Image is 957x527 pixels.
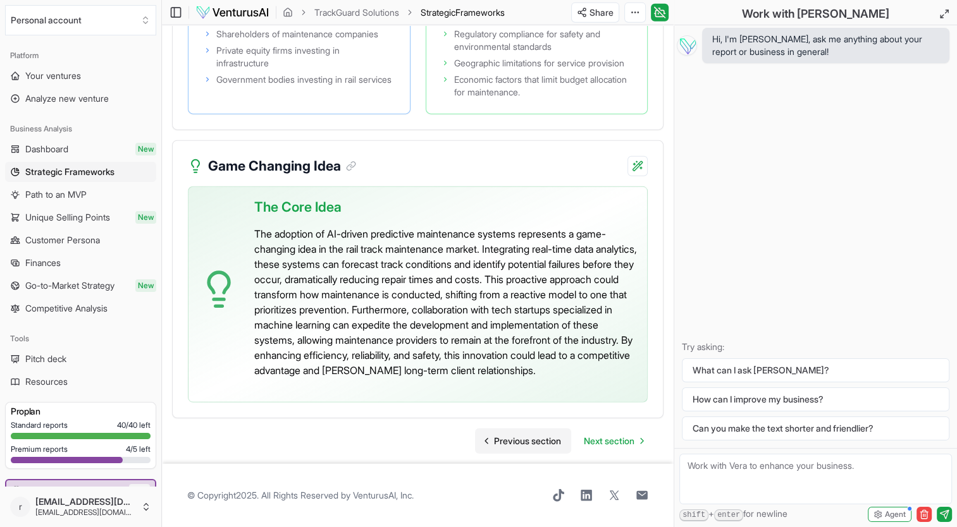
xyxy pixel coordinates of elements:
[126,444,151,454] span: 4 / 5 left
[682,358,949,382] button: What can I ask [PERSON_NAME]?
[25,353,66,365] span: Pitch deck
[475,428,653,454] nav: pagination
[10,497,30,517] span: r
[494,435,561,447] span: Previous section
[254,226,637,378] p: The adoption of AI-driven predictive maintenance systems represents a game-changing idea in the r...
[5,253,156,273] a: Finances
[682,341,949,353] p: Try asking:
[27,484,72,497] span: Community
[682,387,949,411] button: How can I improve my business?
[25,166,114,178] span: Strategic Frameworks
[216,73,392,86] span: Government bodies investing in rail services
[25,234,100,246] span: Customer Persona
[353,490,412,500] a: VenturusAI, Inc
[5,185,156,205] a: Path to an MVP
[25,302,108,315] span: Competitive Analysis
[11,444,68,454] span: Premium reports
[5,5,156,35] button: Select an organization
[135,143,156,155] span: New
[677,35,697,56] img: Vera
[6,480,155,500] a: CommunityNew
[254,197,342,217] span: The Core Idea
[25,70,81,82] span: Your ventures
[574,428,653,454] a: Go to next page
[129,484,150,497] span: New
[135,211,156,224] span: New
[25,188,87,201] span: Path to an MVP
[5,298,156,318] a: Competitive Analysis
[195,5,269,20] img: logo
[35,507,136,518] span: [EMAIL_ADDRESS][DOMAIN_NAME]
[454,28,633,53] span: Regulatory compliance for safety and environmental standards
[885,509,906,519] span: Agent
[25,211,110,224] span: Unique Selling Points
[283,6,505,19] nav: breadcrumb
[216,28,378,40] span: Shareholders of maintenance companies
[590,6,614,19] span: Share
[117,420,151,430] span: 40 / 40 left
[135,279,156,292] span: New
[584,435,634,447] span: Next section
[455,7,505,18] span: Frameworks
[5,492,156,522] button: r[EMAIL_ADDRESS][DOMAIN_NAME][EMAIL_ADDRESS][DOMAIN_NAME]
[25,375,68,388] span: Resources
[868,507,911,522] button: Agent
[5,329,156,349] div: Tools
[5,276,156,296] a: Go-to-Market StrategyNew
[25,257,61,269] span: Finances
[712,33,939,58] span: Hi, I'm [PERSON_NAME], ask me anything about your report or business in general!
[25,92,109,105] span: Analyze new venture
[208,156,356,176] h3: Game Changing Idea
[5,139,156,159] a: DashboardNew
[679,507,787,521] span: + for newline
[421,6,505,19] span: StrategicFrameworks
[11,420,68,430] span: Standard reports
[5,45,156,66] div: Platform
[679,509,708,521] kbd: shift
[454,73,633,99] span: Economic factors that limit budget allocation for maintenance.
[5,66,156,86] a: Your ventures
[35,496,136,507] span: [EMAIL_ADDRESS][DOMAIN_NAME]
[314,6,399,19] a: TrackGuard Solutions
[682,416,949,440] button: Can you make the text shorter and friendlier?
[571,3,619,23] button: Share
[25,143,68,155] span: Dashboard
[5,119,156,139] div: Business Analysis
[454,57,624,70] span: Geographic limitations for service provision
[187,489,414,502] span: © Copyright 2025 . All Rights Reserved by .
[216,44,395,70] span: Private equity firms investing in infrastructure
[11,405,151,418] h3: Pro plan
[5,162,156,182] a: Strategic Frameworks
[714,509,743,521] kbd: enter
[742,5,889,23] h2: Work with [PERSON_NAME]
[5,372,156,392] a: Resources
[5,88,156,109] a: Analyze new venture
[25,279,114,292] span: Go-to-Market Strategy
[475,428,571,454] a: Go to previous page
[5,349,156,369] a: Pitch deck
[5,230,156,250] a: Customer Persona
[5,207,156,227] a: Unique Selling PointsNew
